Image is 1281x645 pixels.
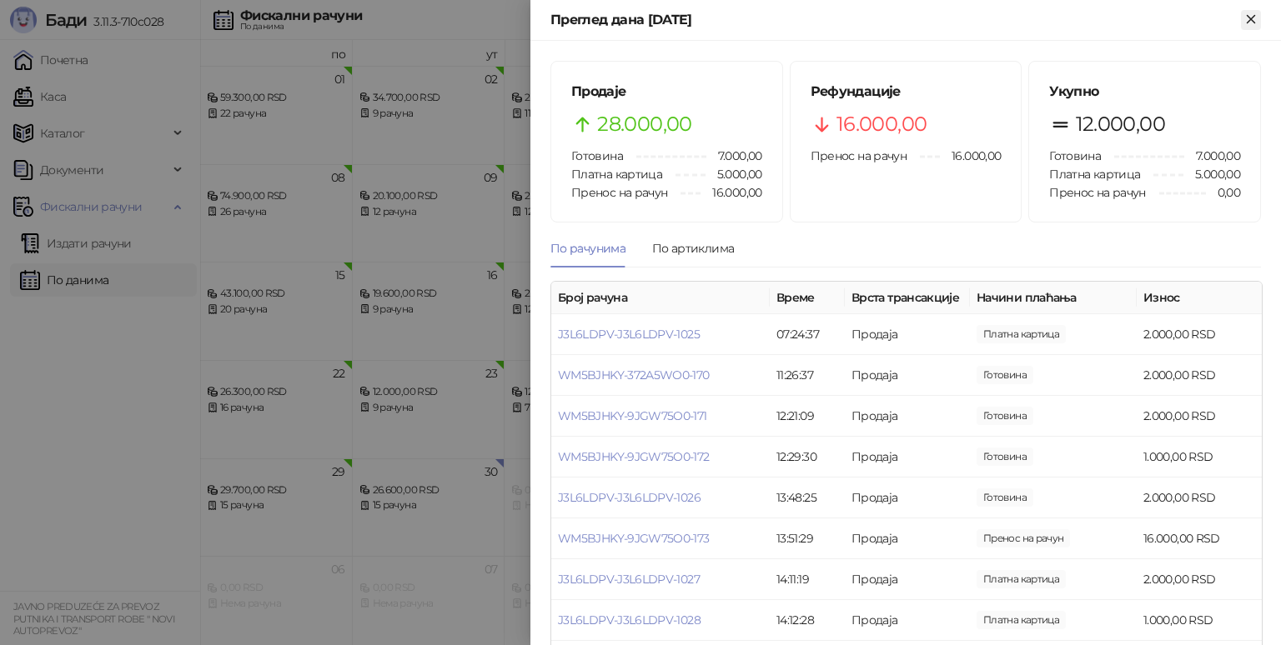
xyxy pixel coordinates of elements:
[558,572,700,587] a: J3L6LDPV-J3L6LDPV-1027
[558,531,710,546] a: WM5BJHKY-9JGW75O0-173
[1049,185,1145,200] span: Пренос на рачун
[770,355,845,396] td: 11:26:37
[845,355,970,396] td: Продаја
[1076,108,1165,140] span: 12.000,00
[571,167,662,182] span: Платна картица
[977,488,1033,507] span: 2.000,00
[571,148,623,163] span: Готовина
[597,108,691,140] span: 28.000,00
[706,165,762,183] span: 5.000,00
[845,477,970,518] td: Продаја
[1241,10,1261,30] button: Close
[970,282,1137,314] th: Начини плаћања
[1049,148,1101,163] span: Готовина
[845,396,970,437] td: Продаја
[1137,518,1262,559] td: 16.000,00 RSD
[977,447,1033,466] span: 1.000,00
[558,327,700,342] a: J3L6LDPV-J3L6LDPV-1025
[571,82,762,102] h5: Продаје
[770,600,845,641] td: 14:12:28
[1137,559,1262,600] td: 2.000,00 RSD
[1137,437,1262,477] td: 1.000,00 RSD
[770,437,845,477] td: 12:29:30
[652,239,734,257] div: По артиклима
[977,407,1033,425] span: 2.000,00
[770,518,845,559] td: 13:51:29
[770,282,845,314] th: Време
[811,148,907,163] span: Пренос на рачун
[770,477,845,518] td: 13:48:25
[845,600,970,641] td: Продаја
[558,408,707,423] a: WM5BJHKY-9JGW75O0-171
[940,147,1001,165] span: 16.000,00
[550,239,625,257] div: По рачунима
[558,449,710,464] a: WM5BJHKY-9JGW75O0-172
[1049,167,1140,182] span: Платна картица
[845,437,970,477] td: Продаја
[845,314,970,355] td: Продаја
[1183,165,1240,183] span: 5.000,00
[977,529,1070,547] span: 16.000,00
[1137,282,1262,314] th: Износ
[558,367,710,382] a: WM5BJHKY-372A5WO0-170
[770,314,845,355] td: 07:24:37
[558,612,701,627] a: J3L6LDPV-J3L6LDPV-1028
[811,82,1002,102] h5: Рефундације
[1137,600,1262,641] td: 1.000,00 RSD
[845,518,970,559] td: Продаја
[770,559,845,600] td: 14:11:19
[977,325,1066,343] span: 2.000,00
[1137,314,1262,355] td: 2.000,00 RSD
[1137,355,1262,396] td: 2.000,00 RSD
[1206,183,1240,202] span: 0,00
[571,185,667,200] span: Пренос на рачун
[551,282,770,314] th: Број рачуна
[1184,147,1240,165] span: 7.000,00
[1049,82,1240,102] h5: Укупно
[770,396,845,437] td: 12:21:09
[1137,396,1262,437] td: 2.000,00 RSD
[558,490,701,505] a: J3L6LDPV-J3L6LDPV-1026
[836,108,927,140] span: 16.000,00
[1137,477,1262,518] td: 2.000,00 RSD
[845,559,970,600] td: Продаја
[977,570,1066,588] span: 2.000,00
[977,611,1066,629] span: 1.000,00
[977,366,1033,384] span: 2.000,00
[701,183,761,202] span: 16.000,00
[845,282,970,314] th: Врста трансакције
[550,10,1241,30] div: Преглед дана [DATE]
[706,147,762,165] span: 7.000,00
